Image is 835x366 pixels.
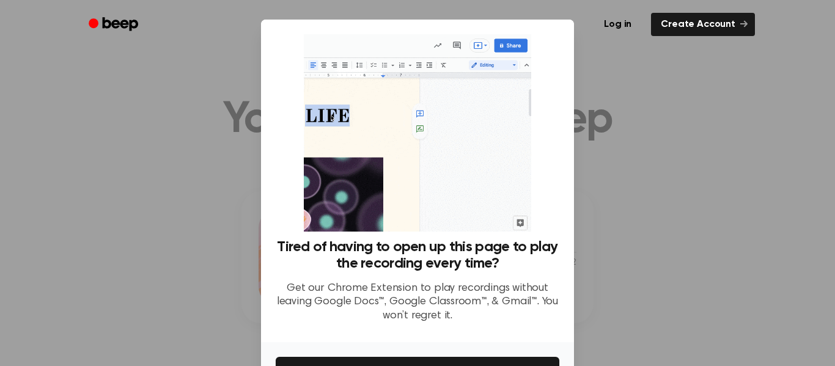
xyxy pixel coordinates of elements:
[80,13,149,37] a: Beep
[592,10,644,38] a: Log in
[276,239,559,272] h3: Tired of having to open up this page to play the recording every time?
[651,13,755,36] a: Create Account
[304,34,531,232] img: Beep extension in action
[276,282,559,323] p: Get our Chrome Extension to play recordings without leaving Google Docs™, Google Classroom™, & Gm...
